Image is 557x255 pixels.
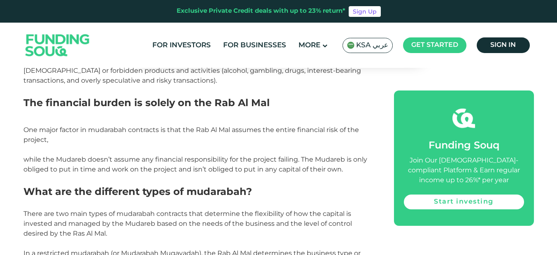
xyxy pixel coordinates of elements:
span: The financial burden is solely on the Rab Al Mal [23,97,270,109]
span: Sign in [490,42,516,48]
span: KSA عربي [356,41,388,50]
span: What are the different types of mudarabah? [23,185,252,197]
img: Logo [17,25,98,66]
div: Join Our [DEMOGRAPHIC_DATA]-compliant Platform & Earn regular income up to 26%* per year [404,156,524,185]
span: Funding Souq [429,141,499,151]
span: while the Mudareb doesn’t assume any financial responsibility for the project failing. The Mudare... [23,155,367,173]
a: For Investors [150,39,213,52]
img: fsicon [452,107,475,130]
div: Exclusive Private Credit deals with up to 23% return* [177,7,345,16]
a: Sign in [477,37,530,53]
span: The project or business in question must adhere to [DEMOGRAPHIC_DATA] principles and avoiding [DE... [23,57,361,84]
span: There are two main types of mudarabah contracts that determine the flexibility of how the capital... [23,210,352,237]
a: Sign Up [349,6,381,17]
span: Get started [411,42,458,48]
a: For Businesses [221,39,288,52]
span: One major factor in mudarabah contracts is that the Rab Al Mal assumes the entire financial risk ... [23,126,359,144]
img: SA Flag [347,42,354,49]
span: More [298,42,320,49]
a: Start investing [404,195,524,209]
